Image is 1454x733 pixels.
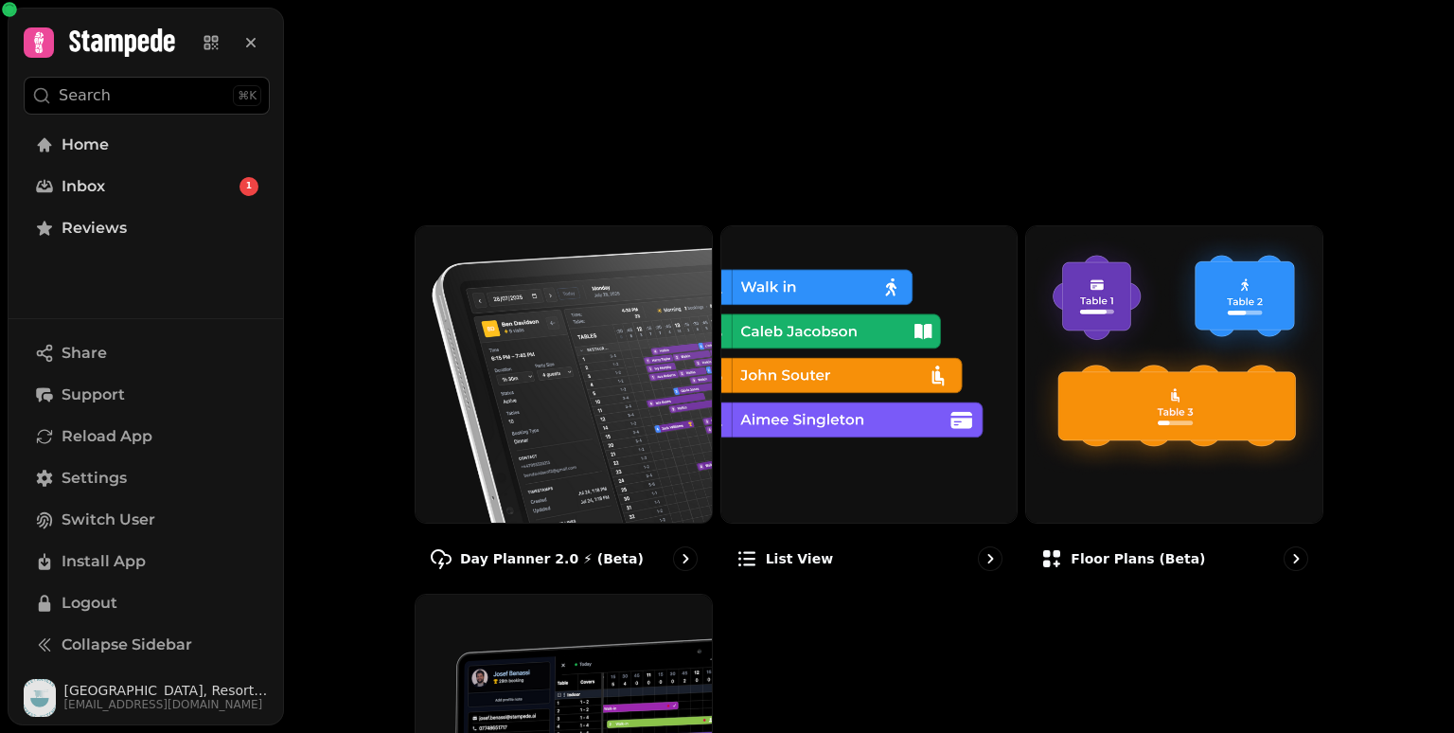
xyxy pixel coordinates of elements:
[24,626,270,664] button: Collapse Sidebar
[62,425,152,448] span: Reload App
[435,159,447,175] span: 0
[506,143,591,190] button: Create
[59,84,111,107] p: Search
[721,226,1018,523] img: List view
[62,217,127,240] span: Reviews
[720,225,1019,586] a: List viewList view
[63,684,270,697] span: [GEOGRAPHIC_DATA], Resorts World
[1286,549,1305,568] svg: go to
[1026,226,1322,523] img: Floor Plans (beta)
[62,592,117,615] span: Logout
[392,106,756,134] p: [GEOGRAPHIC_DATA], Resorts World
[62,467,127,490] span: Settings
[63,697,270,712] span: [EMAIL_ADDRESS][DOMAIN_NAME]
[1216,159,1321,175] span: Change Log
[766,549,833,568] p: List view
[24,376,270,414] button: Support
[981,549,1000,568] svg: go to
[24,168,270,206] a: Inbox1
[24,77,270,115] button: Search⌘K
[415,225,713,586] a: Day Planner 2.0 ⚡ (Beta)Day Planner 2.0 ⚡ (Beta)
[24,209,270,247] a: Reviews
[233,85,261,106] div: ⌘K
[24,334,270,372] button: Share
[24,501,270,539] button: Switch User
[1025,225,1323,586] a: Floor Plans (beta)Floor Plans (beta)
[1122,142,1128,152] span: 1
[24,459,270,497] a: Settings
[24,584,270,622] button: Logout
[246,180,252,193] span: 1
[676,549,695,568] svg: go to
[24,126,270,164] a: Home
[416,226,712,523] img: Day Planner 2.0 ⚡ (Beta)
[62,550,146,573] span: Install App
[62,134,109,156] span: Home
[472,159,484,175] span: 0
[1191,143,1346,190] button: Change Log
[24,543,270,581] button: Install App
[460,549,644,568] p: Day Planner 2.0 ⚡ (Beta)
[62,342,107,365] span: Share
[24,679,270,717] button: User avatar[GEOGRAPHIC_DATA], Resorts World[EMAIL_ADDRESS][DOMAIN_NAME]
[62,509,155,531] span: Switch User
[24,418,270,456] button: Reload App
[1293,110,1346,130] p: [DATE]
[523,160,575,174] span: Create
[62,634,192,656] span: Collapse Sidebar
[24,679,56,717] img: User avatar
[62,175,105,198] span: Inbox
[62,384,125,406] span: Support
[1071,549,1205,568] p: Floor Plans (beta)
